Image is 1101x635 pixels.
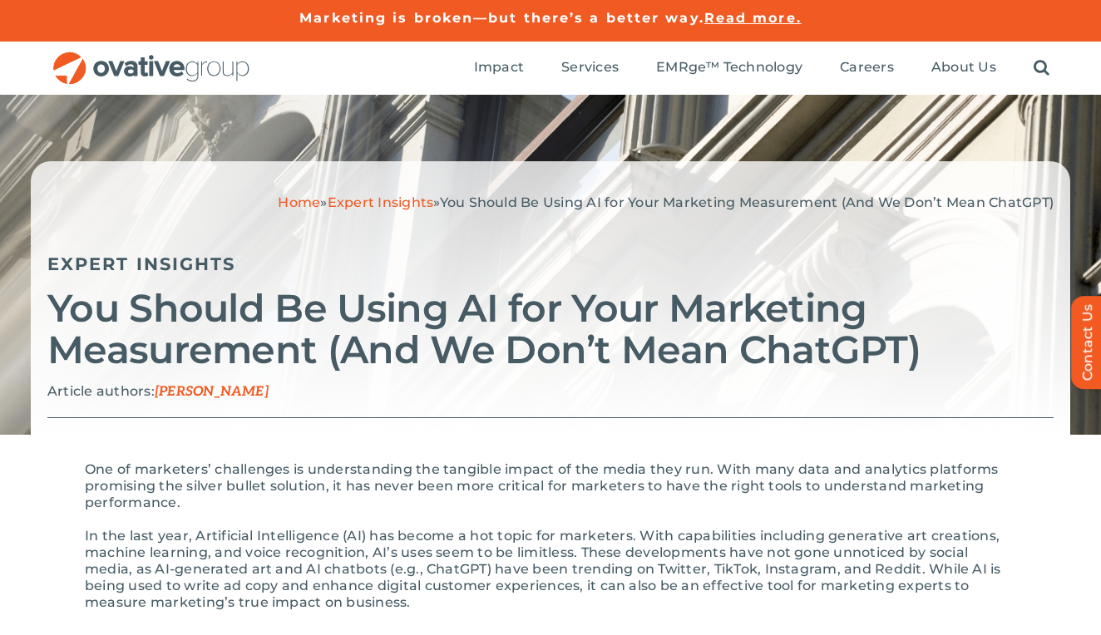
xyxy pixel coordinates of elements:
a: Impact [474,59,524,77]
a: Home [278,194,320,210]
p: One of marketers’ challenges is understanding the tangible impact of the media they run. With man... [85,461,1016,511]
p: Article authors: [47,383,1054,401]
a: Expert Insights [47,254,236,274]
a: Marketing is broken—but there’s a better way. [299,10,704,26]
span: Careers [840,59,894,76]
span: About Us [931,59,996,76]
a: Expert Insights [328,194,434,210]
span: You Should Be Using AI for Your Marketing Measurement (And We Don’t Mean ChatGPT) [440,194,1054,210]
nav: Menu [474,42,1049,95]
p: In the last year, Artificial Intelligence (AI) has become a hot topic for marketers. With capabil... [85,528,1016,611]
span: Impact [474,59,524,76]
h2: You Should Be Using AI for Your Marketing Measurement (And We Don’t Mean ChatGPT) [47,288,1054,371]
span: EMRge™ Technology [656,59,802,76]
a: EMRge™ Technology [656,59,802,77]
span: [PERSON_NAME] [155,384,269,400]
a: Search [1034,59,1049,77]
a: Read more. [704,10,802,26]
a: OG_Full_horizontal_RGB [52,50,251,66]
a: Careers [840,59,894,77]
span: Services [561,59,619,76]
a: About Us [931,59,996,77]
a: Services [561,59,619,77]
span: » » [278,194,1054,210]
